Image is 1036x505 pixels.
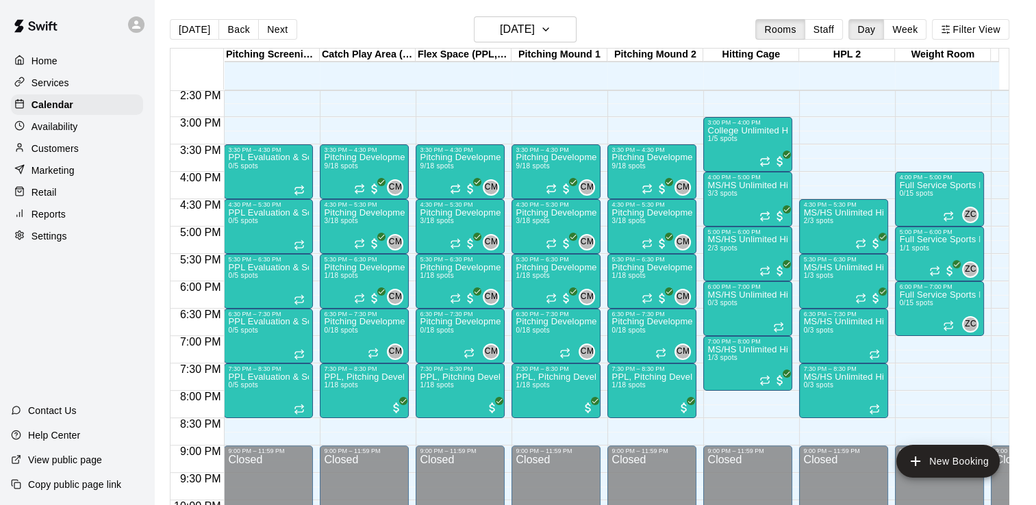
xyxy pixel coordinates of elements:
[703,172,792,226] div: 4:00 PM – 5:00 PM: MS/HS Unlimited Hitting
[387,234,403,250] div: Chad Martin
[177,117,225,129] span: 3:00 PM
[320,199,409,254] div: 4:30 PM – 5:30 PM: Pitching Development Session, PPL Lexington
[516,326,549,334] span: 0/18 spots filled
[294,349,305,360] span: Recurring event
[611,217,645,224] span: 3/18 spots filled
[474,16,577,42] button: [DATE]
[759,211,770,222] span: Recurring event
[680,179,691,196] span: Chad Martin
[895,172,984,226] div: 4:00 PM – 5:00 PM: Full Service Sports Performance
[674,289,691,305] div: Chad Martin
[707,283,788,290] div: 6:00 PM – 7:00 PM
[228,311,309,318] div: 6:30 PM – 7:30 PM
[11,204,143,224] a: Reports
[450,238,461,249] span: Recurring event
[224,144,313,199] div: 3:30 PM – 4:30 PM: PPL Evaluation & Screening
[28,428,80,442] p: Help Center
[965,318,976,331] span: ZC
[799,199,888,254] div: 4:30 PM – 5:30 PM: MS/HS Unlimited Hitting
[177,309,225,320] span: 6:30 PM
[11,138,143,159] div: Customers
[655,292,669,305] span: All customers have paid
[579,234,595,250] div: Chad Martin
[324,272,357,279] span: 1/18 spots filled
[177,254,225,266] span: 5:30 PM
[450,293,461,304] span: Recurring event
[324,365,405,372] div: 7:30 PM – 8:30 PM
[803,311,884,318] div: 6:30 PM – 7:30 PM
[655,348,666,359] span: Recurring event
[224,254,313,309] div: 5:30 PM – 6:30 PM: PPL Evaluation & Screening
[31,54,58,68] p: Home
[11,226,143,246] a: Settings
[932,19,1009,40] button: Filter View
[848,19,884,40] button: Day
[31,207,66,221] p: Reports
[707,229,788,235] div: 5:00 PM – 6:00 PM
[707,448,788,454] div: 9:00 PM – 11:59 PM
[228,201,309,208] div: 4:30 PM – 5:30 PM
[803,201,884,208] div: 4:30 PM – 5:30 PM
[420,365,501,372] div: 7:30 PM – 8:30 PM
[962,261,978,278] div: Zac Conner
[177,418,225,430] span: 8:30 PM
[294,404,305,415] span: Recurring event
[899,299,933,307] span: 0/15 spots filled
[707,174,788,181] div: 4:00 PM – 5:00 PM
[611,272,645,279] span: 1/18 spots filled
[707,338,788,345] div: 7:00 PM – 8:00 PM
[488,234,499,250] span: Chad Martin
[485,290,498,304] span: CM
[611,162,645,170] span: 9/18 spots filled
[488,289,499,305] span: Chad Martin
[546,183,557,194] span: Recurring event
[895,49,991,62] div: Weight Room
[584,234,595,250] span: Chad Martin
[677,401,691,415] span: All customers have paid
[584,289,595,305] span: Chad Martin
[581,345,594,359] span: CM
[228,256,309,263] div: 5:30 PM – 6:30 PM
[773,209,787,223] span: All customers have paid
[11,182,143,203] a: Retail
[759,266,770,276] span: Recurring event
[703,117,792,172] div: 3:00 PM – 4:00 PM: College Unlimited Hitting
[392,179,403,196] span: Chad Martin
[11,51,143,71] div: Home
[703,226,792,281] div: 5:00 PM – 6:00 PM: MS/HS Unlimited Hitting
[31,120,78,133] p: Availability
[611,201,692,208] div: 4:30 PM – 5:30 PM
[177,391,225,402] span: 8:00 PM
[324,381,357,389] span: 1/18 spots filled
[707,299,737,307] span: 0/3 spots filled
[420,448,501,454] div: 9:00 PM – 11:59 PM
[28,478,121,491] p: Copy public page link
[392,234,403,250] span: Chad Martin
[294,185,305,196] span: Recurring event
[31,229,67,243] p: Settings
[387,289,403,305] div: Chad Martin
[177,90,225,101] span: 2:30 PM
[416,144,505,199] div: 3:30 PM – 4:30 PM: Pitching Development Session, PPL Lexington
[655,237,669,250] span: All customers have paid
[680,344,691,360] span: Chad Martin
[11,160,143,181] a: Marketing
[516,146,596,153] div: 3:30 PM – 4:30 PM
[803,326,833,334] span: 0/3 spots filled
[354,238,365,249] span: Recurring event
[516,272,549,279] span: 1/18 spots filled
[177,363,225,375] span: 7:30 PM
[579,179,595,196] div: Chad Martin
[28,453,102,467] p: View public page
[803,256,884,263] div: 5:30 PM – 6:30 PM
[899,174,980,181] div: 4:00 PM – 5:00 PM
[677,181,690,194] span: CM
[224,49,320,62] div: Pitching Screenings
[389,181,402,194] span: CM
[11,73,143,93] a: Services
[354,293,365,304] span: Recurring event
[707,244,737,252] span: 2/3 spots filled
